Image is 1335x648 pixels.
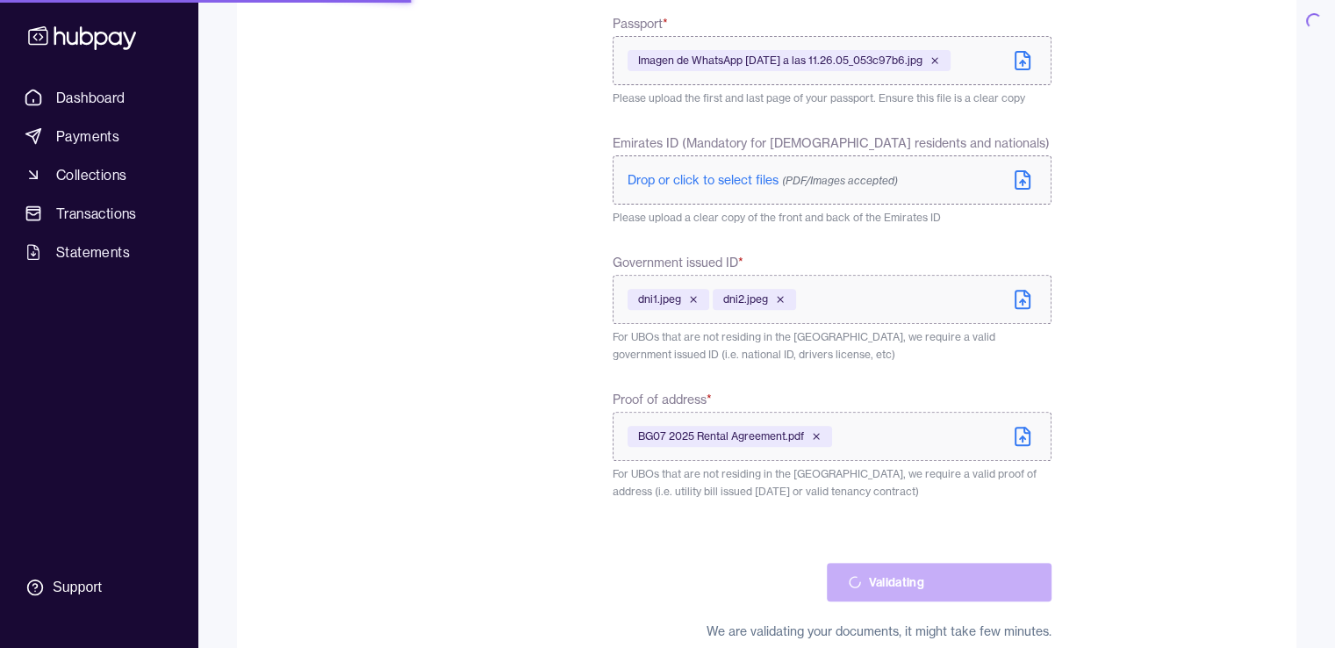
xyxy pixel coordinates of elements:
[782,174,898,187] span: (PDF/Images accepted)
[56,87,126,108] span: Dashboard
[613,134,1051,152] label: Emirates ID (Mandatory for [DEMOGRAPHIC_DATA] residents and nationals)
[18,236,180,268] a: Statements
[638,292,681,306] span: dni1.jpeg
[56,126,119,147] span: Payments
[18,569,180,606] a: Support
[18,120,180,152] a: Payments
[56,203,137,224] span: Transactions
[638,429,804,443] span: BG07 2025 Rental Agreement.pdf
[18,82,180,113] a: Dashboard
[613,391,1051,408] label: Proof of address
[613,623,1051,640] div: We are validating your documents, it might take few minutes.
[613,254,1051,271] label: Government issued ID
[56,164,126,185] span: Collections
[18,159,180,191] a: Collections
[723,292,768,306] span: dni2.jpeg
[628,172,898,188] span: Drop or click to select files
[613,330,995,361] span: For UBOs that are not residing in the [GEOGRAPHIC_DATA], we require a valid government issued ID ...
[638,54,922,68] span: Imagen de WhatsApp [DATE] a las 11.26.05_053c97b6.jpg
[613,211,941,224] span: Please upload a clear copy of the front and back of the Emirates ID
[53,578,102,597] div: Support
[613,91,1025,104] span: Please upload the first and last page of your passport. Ensure this file is a clear copy
[613,15,1051,32] label: Passport
[56,241,130,263] span: Statements
[613,467,1037,498] span: For UBOs that are not residing in the [GEOGRAPHIC_DATA], we require a valid proof of address (i.e...
[18,198,180,229] a: Transactions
